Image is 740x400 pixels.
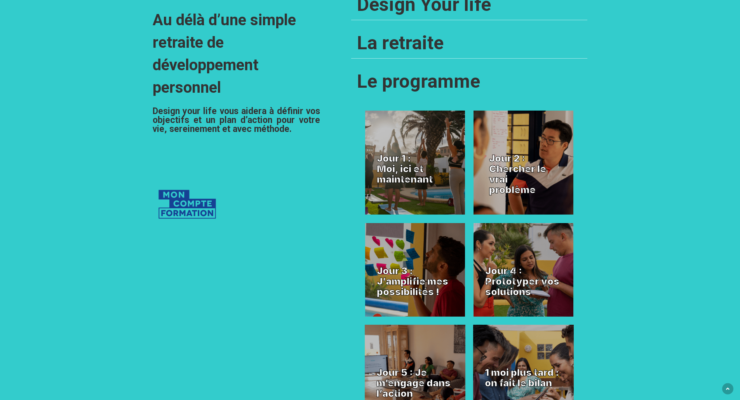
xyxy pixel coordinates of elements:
a: Le programme [357,70,480,92]
div: La retraite [351,28,587,59]
h2: Jour 1 : Moi, ici et maintenant [377,153,453,185]
a: La retraite [357,32,444,54]
h2: Au délà d’une simple retraite de développement personnel [153,9,320,99]
h2: Jour 3 : J’amplifie mes possibilités ! [377,266,453,297]
div: Le programme [351,66,587,97]
p: Design your life vous aidera à définir vos objectifs et un plan d’action pour votre vie, sereinem... [153,107,320,133]
h2: Jour 4 : Prototyper vos solutions [485,266,562,297]
h2: 1 moi plus tard : on fait le bilan [485,367,562,388]
h2: Jour 2 : Chercher le vrai problème [489,153,558,195]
